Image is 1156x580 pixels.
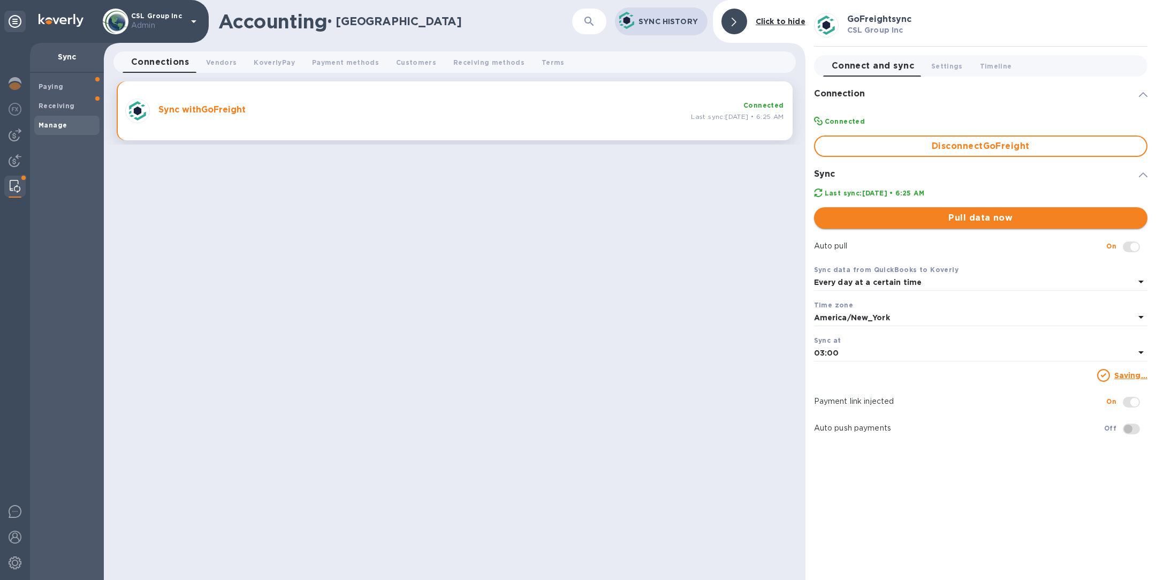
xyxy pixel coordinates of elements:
[39,14,83,27] img: Logo
[254,57,294,68] span: KoverlyPay
[847,26,903,34] b: CSL Group Inc
[131,12,185,31] p: CSL Group Inc
[453,57,524,68] span: Receiving methods
[814,349,839,357] b: 03:00
[542,57,565,68] span: Terms
[931,61,963,72] span: Settings
[814,207,1147,229] button: Pull data now
[1106,397,1116,405] b: On
[691,112,784,120] span: Last sync: [DATE] • 6:25 AM
[832,58,914,73] span: Connect and sync
[847,14,911,24] b: GoFreight sync
[814,301,854,309] b: Time zone
[1114,371,1147,380] a: Saving...
[396,57,436,68] span: Customers
[1106,242,1116,250] b: On
[218,10,327,33] h1: Accounting
[756,17,805,26] b: Click to hide
[743,101,784,109] b: Connected
[824,140,1138,153] span: Disconnect GoFreight
[814,169,835,179] h3: Sync
[39,51,95,62] p: Sync
[39,121,67,129] b: Manage
[825,117,865,125] b: Connected
[638,16,699,27] p: Sync History
[39,102,75,110] b: Receiving
[158,104,246,115] b: Sync with GoFreight
[131,20,185,31] p: Admin
[814,336,841,344] b: Sync at
[814,165,1147,183] div: Sync
[814,278,922,287] b: Every day at a certain time
[814,396,1107,407] p: Payment link injected
[825,189,924,197] b: Last sync: [DATE] • 6:25 AM
[4,11,26,32] div: Unpin categories
[814,240,1107,252] p: Auto pull
[206,57,237,68] span: Vendors
[1104,424,1116,432] b: Off
[823,212,1139,224] span: Pull data now
[814,85,1147,103] div: Connection
[312,57,379,68] span: Payment methods
[814,266,959,274] b: Sync data from QuickBooks to Koverly
[814,313,890,322] b: America/New_York
[327,14,462,28] h2: • [GEOGRAPHIC_DATA]
[814,423,1104,434] p: Auto push payments
[131,55,189,70] span: Connections
[980,61,1012,72] span: Timeline
[814,89,865,99] h3: Connection
[814,135,1147,157] button: DisconnectGoFreight
[39,82,63,91] b: Paying
[9,103,21,116] img: Foreign exchange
